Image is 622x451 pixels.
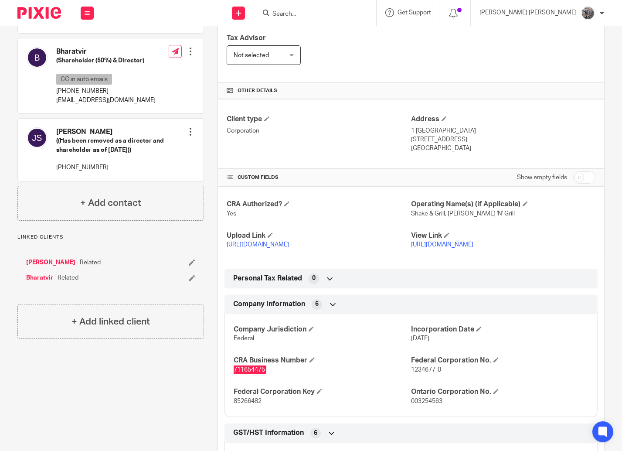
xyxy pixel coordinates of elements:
[56,56,156,65] h5: (Shareholder (50%) & Director)
[411,325,588,334] h4: Incorporation Date
[272,10,350,18] input: Search
[411,356,588,365] h4: Federal Corporation No.
[411,115,595,124] h4: Address
[411,367,441,373] span: 1234677-0
[27,47,48,68] img: svg%3E
[398,10,431,16] span: Get Support
[234,52,269,58] span: Not selected
[233,428,304,437] span: GST/HST Information
[227,126,411,135] p: Corporation
[26,258,75,267] a: [PERSON_NAME]
[581,6,595,20] img: 20160912_191538.jpg
[80,258,101,267] span: Related
[312,274,316,283] span: 0
[227,115,411,124] h4: Client type
[233,274,302,283] span: Personal Tax Related
[27,127,48,148] img: svg%3E
[56,87,156,96] p: [PHONE_NUMBER]
[411,335,429,342] span: [DATE]
[227,242,289,248] a: [URL][DOMAIN_NAME]
[234,335,254,342] span: Federal
[411,211,515,217] span: Shake & Grill, [PERSON_NAME] 'N' Grill
[227,200,411,209] h4: CRA Authorized?
[411,135,595,144] p: [STREET_ADDRESS]
[58,273,78,282] span: Related
[227,211,236,217] span: Yes
[411,242,473,248] a: [URL][DOMAIN_NAME]
[227,174,411,181] h4: CUSTOM FIELDS
[315,300,319,308] span: 6
[517,173,567,182] label: Show empty fields
[26,273,53,282] a: Bharatvir
[56,74,112,85] p: CC in auto emails
[234,398,262,404] span: 85266482
[411,200,595,209] h4: Operating Name(s) (if Applicable)
[234,387,411,396] h4: Federal Corporation Key
[238,87,277,94] span: Other details
[71,315,150,328] h4: + Add linked client
[411,144,595,153] p: [GEOGRAPHIC_DATA]
[411,398,442,404] span: 003254563
[233,300,305,309] span: Company Information
[411,126,595,135] p: 1 [GEOGRAPHIC_DATA]
[479,8,577,17] p: [PERSON_NAME] [PERSON_NAME]
[314,429,317,437] span: 6
[56,137,186,154] h5: ((Has been removed as a director and shareholder as of [DATE]))
[234,325,411,334] h4: Company Jurisdiction
[56,47,156,56] h4: Bharatvir
[411,231,595,240] h4: View Link
[17,7,61,19] img: Pixie
[80,196,141,210] h4: + Add contact
[234,356,411,365] h4: CRA Business Number
[56,127,186,137] h4: [PERSON_NAME]
[227,231,411,240] h4: Upload Link
[411,387,588,396] h4: Ontario Corporation No.
[234,367,265,373] span: 711654475
[17,234,204,241] p: Linked clients
[227,34,266,41] span: Tax Advisor
[56,163,186,172] p: [PHONE_NUMBER]
[56,96,156,105] p: [EMAIL_ADDRESS][DOMAIN_NAME]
